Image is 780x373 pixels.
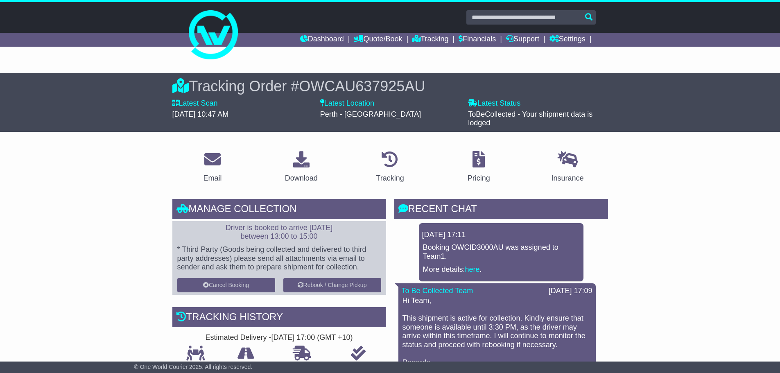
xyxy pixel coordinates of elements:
button: Rebook / Change Pickup [283,278,381,292]
div: Tracking [376,173,404,184]
div: Email [203,173,222,184]
a: Insurance [546,148,589,187]
div: Pricing [468,173,490,184]
div: Download [285,173,318,184]
a: To Be Collected Team [402,287,473,295]
div: [DATE] 17:11 [422,231,580,240]
span: © One World Courier 2025. All rights reserved. [134,364,253,370]
a: here [465,265,480,274]
div: RECENT CHAT [394,199,608,221]
a: Support [506,33,539,47]
a: Tracking [412,33,448,47]
label: Latest Scan [172,99,218,108]
a: Tracking [371,148,409,187]
a: Financials [459,33,496,47]
a: Quote/Book [354,33,402,47]
div: Insurance [552,173,584,184]
a: Settings [549,33,586,47]
a: Download [280,148,323,187]
p: Driver is booked to arrive [DATE] between 13:00 to 15:00 [177,224,381,241]
span: OWCAU637925AU [299,78,425,95]
p: Booking OWCID3000AU was assigned to Team1. [423,243,579,261]
span: [DATE] 10:47 AM [172,110,229,118]
p: More details: . [423,265,579,274]
a: Email [198,148,227,187]
div: Tracking Order # [172,77,608,95]
a: Pricing [462,148,495,187]
a: Dashboard [300,33,344,47]
span: Perth - [GEOGRAPHIC_DATA] [320,110,421,118]
label: Latest Status [468,99,520,108]
p: * Third Party (Goods being collected and delivered to third party addresses) please send all atta... [177,245,381,272]
div: [DATE] 17:09 [549,287,592,296]
div: Manage collection [172,199,386,221]
button: Cancel Booking [177,278,275,292]
label: Latest Location [320,99,374,108]
span: ToBeCollected - Your shipment data is lodged [468,110,592,127]
div: [DATE] 17:00 (GMT +10) [271,333,353,342]
div: Tracking history [172,307,386,329]
div: Estimated Delivery - [172,333,386,342]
